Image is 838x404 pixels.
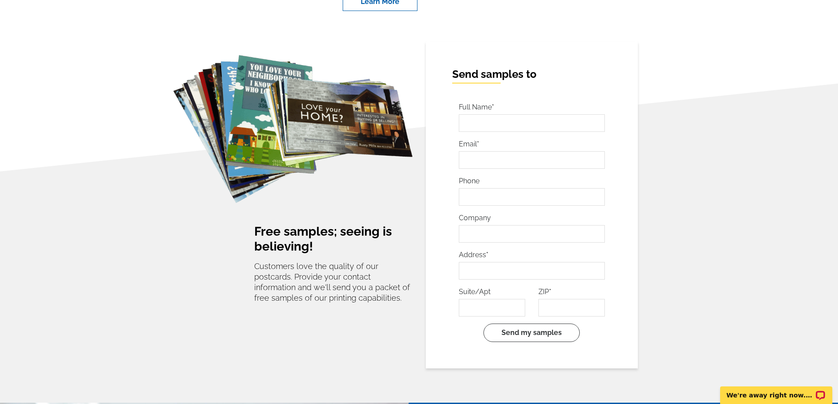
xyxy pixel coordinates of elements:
[459,287,490,297] label: Suite/Apt
[459,262,605,280] input: Address 1
[254,224,413,254] h4: Free samples; seeing is believing!
[459,139,477,149] label: Email
[714,376,838,404] iframe: LiveChat chat widget
[254,258,413,303] p: Customers love the quality of our postcards. Provide your contact information and we'll send you ...
[459,114,605,132] input: First Name
[459,151,605,169] input: Email
[538,287,549,297] label: ZIP
[459,213,491,223] label: Company
[538,299,605,317] input: Zip
[173,55,413,203] img: free-sample-new.png
[459,102,492,113] label: Full Name
[459,250,486,260] label: Address
[483,324,580,342] input: Send my samples
[452,68,612,81] h4: Send samples to
[459,176,479,186] label: Phone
